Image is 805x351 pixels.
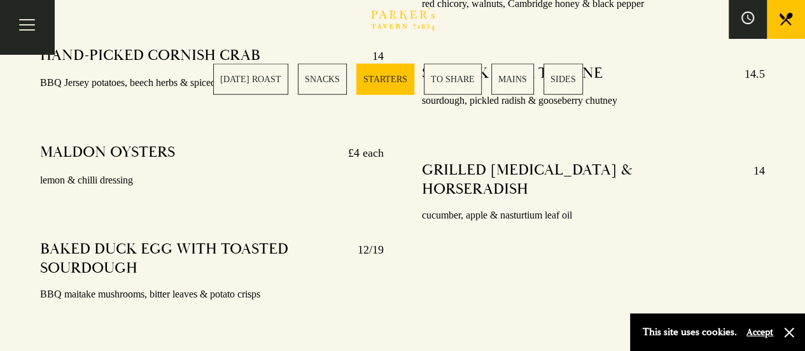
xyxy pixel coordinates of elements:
[783,326,795,339] button: Close and accept
[643,323,737,341] p: This site uses cookies.
[356,64,414,95] a: 3 / 6
[345,240,384,278] p: 12/19
[491,64,534,95] a: 5 / 6
[40,143,175,163] h4: MALDON OYSTERS
[422,206,765,225] p: cucumber, apple & nasturtium leaf oil
[424,64,482,95] a: 4 / 6
[422,161,741,199] h4: GRILLED [MEDICAL_DATA] & HORSERADISH
[40,171,383,190] p: lemon & chilli dressing
[40,240,344,278] h4: BAKED DUCK EGG WITH TOASTED SOURDOUGH
[746,326,773,338] button: Accept
[298,64,347,95] a: 2 / 6
[543,64,583,95] a: 6 / 6
[335,143,384,163] p: £4 each
[213,64,288,95] a: 1 / 6
[741,161,765,199] p: 14
[40,285,383,304] p: BBQ maitake mushrooms, bitter leaves & potato crisps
